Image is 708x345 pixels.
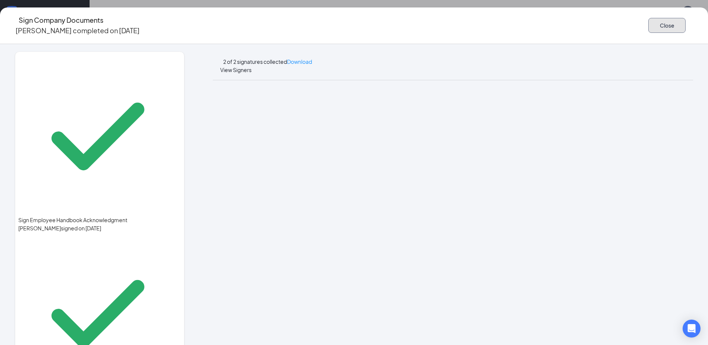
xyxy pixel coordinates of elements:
[18,224,181,232] div: [PERSON_NAME] signed on [DATE]
[287,57,312,66] a: Download
[18,216,181,224] span: Sign Employee Handbook Acknowledgment
[213,80,693,345] iframe: Sign Direct Deposit and Wisely Form.pdf
[18,57,177,216] svg: Checkmark
[19,15,103,25] h4: Sign Company Documents
[220,66,252,73] span: View Signers
[287,58,312,65] span: Download
[683,320,701,338] div: Open Intercom Messenger
[16,25,140,36] p: [PERSON_NAME] completed on [DATE]
[648,18,686,33] button: Close
[223,57,287,66] div: 2 of 2 signatures collected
